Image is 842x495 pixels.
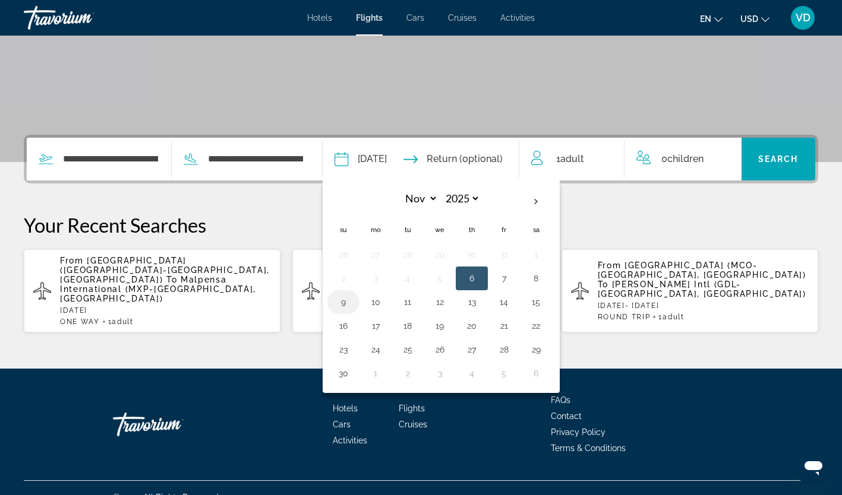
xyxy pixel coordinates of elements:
[366,294,385,310] button: Day 10
[430,270,449,287] button: Day 5
[526,270,545,287] button: Day 8
[520,188,552,215] button: Next month
[399,188,438,209] select: Select month
[292,249,549,333] button: From [GEOGRAPHIC_DATA] (MCO-[GEOGRAPHIC_DATA], [GEOGRAPHIC_DATA]) To [PERSON_NAME] Intl (GDL-[GEO...
[526,294,545,310] button: Day 15
[366,365,385,382] button: Day 1
[334,365,353,382] button: Day 30
[500,13,535,23] a: Activities
[598,280,806,299] span: [PERSON_NAME] Intl (GDL-[GEOGRAPHIC_DATA], [GEOGRAPHIC_DATA])
[551,427,606,437] a: Privacy Policy
[442,188,480,209] select: Select year
[334,246,353,263] button: Day 26
[334,294,353,310] button: Day 9
[740,10,770,27] button: Change currency
[60,318,100,326] span: ONE WAY
[462,365,481,382] button: Day 4
[333,404,358,413] a: Hotels
[356,13,383,23] a: Flights
[560,153,584,164] span: Adult
[366,341,385,358] button: Day 24
[598,313,651,321] span: ROUND TRIP
[24,2,143,33] a: Travorium
[399,404,425,413] a: Flights
[658,313,684,321] span: 1
[598,302,809,310] p: [DATE] - [DATE]
[430,341,449,358] button: Day 26
[60,306,271,315] p: [DATE]
[307,13,332,23] a: Hotels
[526,341,545,358] button: Day 29
[24,213,818,237] p: Your Recent Searches
[551,443,626,453] a: Terms & Conditions
[494,318,513,334] button: Day 21
[742,138,815,180] button: Search
[112,318,133,326] span: Adult
[462,270,481,287] button: Day 6
[406,13,424,23] a: Cars
[27,138,815,180] div: Search widget
[398,246,417,263] button: Day 28
[398,365,417,382] button: Day 2
[24,249,280,333] button: From [GEOGRAPHIC_DATA] ([GEOGRAPHIC_DATA]-[GEOGRAPHIC_DATA], [GEOGRAPHIC_DATA]) To Malpensa Inter...
[787,5,818,30] button: User Menu
[448,13,477,23] a: Cruises
[667,153,704,164] span: Children
[526,365,545,382] button: Day 6
[526,318,545,334] button: Day 22
[60,256,270,284] span: [GEOGRAPHIC_DATA] ([GEOGRAPHIC_DATA]-[GEOGRAPHIC_DATA], [GEOGRAPHIC_DATA])
[333,420,351,429] a: Cars
[60,275,256,303] span: Malpensa International (MXP-[GEOGRAPHIC_DATA], [GEOGRAPHIC_DATA])
[430,246,449,263] button: Day 29
[366,270,385,287] button: Day 3
[366,246,385,263] button: Day 27
[598,280,608,289] span: To
[494,246,513,263] button: Day 31
[494,270,513,287] button: Day 7
[430,318,449,334] button: Day 19
[556,151,584,167] span: 1
[526,246,545,263] button: Day 1
[562,249,818,333] button: From [GEOGRAPHIC_DATA] (MCO-[GEOGRAPHIC_DATA], [GEOGRAPHIC_DATA]) To [PERSON_NAME] Intl (GDL-[GEO...
[398,341,417,358] button: Day 25
[519,138,741,180] button: Travelers: 1 adult, 0 children
[494,341,513,358] button: Day 28
[334,318,353,334] button: Day 16
[399,420,427,429] a: Cruises
[333,436,367,445] a: Activities
[166,275,177,284] span: To
[398,270,417,287] button: Day 4
[462,294,481,310] button: Day 13
[462,341,481,358] button: Day 27
[334,270,353,287] button: Day 2
[740,14,758,24] span: USD
[403,138,503,180] button: Return date
[60,256,84,265] span: From
[700,14,711,24] span: en
[462,318,481,334] button: Day 20
[598,261,622,270] span: From
[462,246,481,263] button: Day 30
[335,138,387,180] button: Depart date: Nov 6, 2025
[551,395,570,405] a: FAQs
[551,411,582,421] a: Contact
[108,318,134,326] span: 1
[663,313,684,321] span: Adult
[598,261,806,280] span: [GEOGRAPHIC_DATA] (MCO-[GEOGRAPHIC_DATA], [GEOGRAPHIC_DATA])
[113,407,232,442] a: Travorium
[700,10,723,27] button: Change language
[334,341,353,358] button: Day 23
